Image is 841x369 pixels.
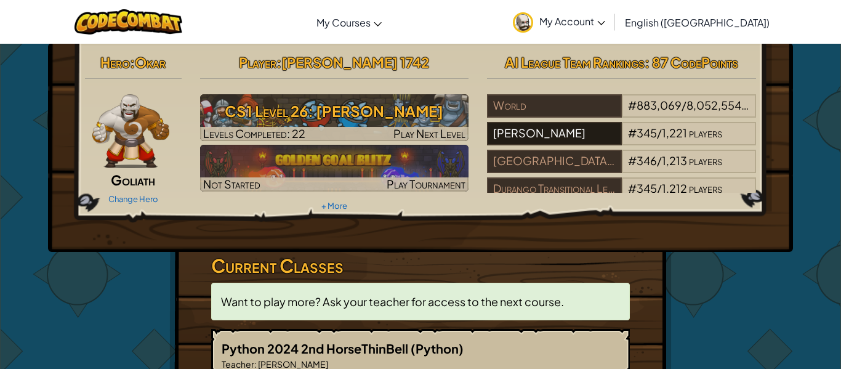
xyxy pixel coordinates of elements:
span: Want to play more? Ask your teacher for access to the next course. [221,294,564,309]
span: / [682,98,686,112]
span: / [657,153,662,168]
span: # [628,98,637,112]
span: Python 2024 2nd HorseThinBell [222,341,411,356]
a: Play Next Level [200,94,469,141]
a: My Account [507,2,611,41]
a: + More [321,201,347,211]
span: Goliath [111,171,155,189]
div: [PERSON_NAME] [487,122,621,145]
span: : [130,54,135,71]
h3: CS1 Level 26: [PERSON_NAME] [200,97,469,125]
span: (Python) [411,341,464,356]
span: # [628,181,637,195]
a: My Courses [310,6,388,39]
a: [PERSON_NAME]#345/1,221players [487,134,756,148]
span: 345 [637,181,657,195]
a: English ([GEOGRAPHIC_DATA]) [619,6,776,39]
span: 346 [637,153,657,168]
img: goliath-pose.png [92,94,169,168]
span: 8,052,554 [686,98,749,112]
a: Not StartedPlay Tournament [200,145,469,192]
span: My Account [539,15,605,28]
span: 1,213 [662,153,687,168]
a: Durango Transitional Learning Center#345/1,212players [487,189,756,203]
span: # [628,126,637,140]
div: [GEOGRAPHIC_DATA] (4234) [487,150,621,173]
span: Play Next Level [393,126,465,140]
span: Hero [100,54,130,71]
span: players [689,181,722,195]
h3: Current Classes [211,252,630,280]
span: AI League Team Rankings [505,54,645,71]
span: My Courses [316,16,371,29]
a: Change Hero [108,194,158,204]
span: Levels Completed: 22 [203,126,305,140]
img: CodeCombat logo [74,9,182,34]
span: players [689,126,722,140]
span: # [628,153,637,168]
span: English ([GEOGRAPHIC_DATA]) [625,16,770,29]
span: [PERSON_NAME] 1742 [281,54,429,71]
span: : [276,54,281,71]
span: 345 [637,126,657,140]
span: Player [239,54,276,71]
img: CS1 Level 26: Wakka Maul [200,94,469,141]
span: / [657,181,662,195]
a: World#883,069/8,052,554players [487,106,756,120]
span: players [689,153,722,168]
span: : 87 CodePoints [645,54,738,71]
span: Okar [135,54,166,71]
div: World [487,94,621,118]
span: Not Started [203,177,260,191]
span: 883,069 [637,98,682,112]
span: Play Tournament [387,177,465,191]
img: Golden Goal [200,145,469,192]
span: / [657,126,662,140]
a: [GEOGRAPHIC_DATA] (4234)#346/1,213players [487,161,756,176]
div: Durango Transitional Learning Center [487,177,621,201]
span: 1,212 [662,181,687,195]
img: avatar [513,12,533,33]
span: 1,221 [662,126,687,140]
